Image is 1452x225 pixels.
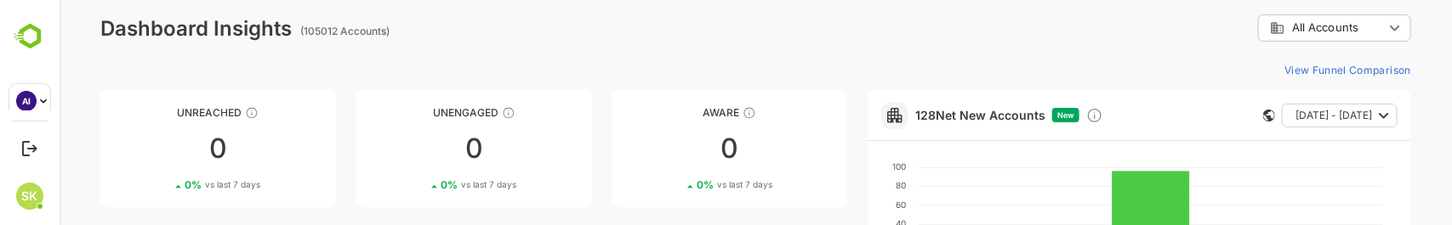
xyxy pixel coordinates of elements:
text: 80 [836,180,846,190]
button: [DATE] - [DATE] [1222,104,1338,127]
a: UnreachedThese accounts have not been engaged with for a defined time period00%vs last 7 days [41,90,276,207]
div: 0 [553,135,789,162]
a: UnengagedThese accounts have not shown enough engagement and need nurturing00%vs last 7 days [297,90,532,207]
a: 128Net New Accounts [856,108,986,122]
ag: (105012 Accounts) [241,25,335,37]
text: 60 [836,200,846,210]
div: 0 [41,135,276,162]
div: 0 [297,135,532,162]
div: These accounts have not shown enough engagement and need nurturing [442,106,456,120]
div: 0 % [125,178,201,191]
div: 0 % [637,178,713,191]
span: vs last 7 days [401,178,457,191]
span: [DATE] - [DATE] [1236,104,1312,127]
div: All Accounts [1210,20,1324,36]
div: SK [16,183,43,210]
div: Unreached [41,106,276,119]
span: All Accounts [1233,21,1299,34]
span: vs last 7 days [145,178,201,191]
img: BambooboxLogoMark.f1c84d78b4c51b1a7b5f700c9845e183.svg [9,20,52,53]
div: This card does not support filter and segments [1204,110,1216,121]
span: New [998,110,1015,120]
div: Aware [553,106,789,119]
div: 0 % [381,178,457,191]
div: These accounts have just entered the buying cycle and need further nurturing [683,106,697,120]
text: 100 [833,161,846,172]
div: AI [16,91,37,111]
div: These accounts have not been engaged with for a defined time period [185,106,199,120]
div: All Accounts [1199,12,1352,45]
span: vs last 7 days [658,178,713,191]
button: Logout [18,137,41,160]
div: Dashboard Insights [41,16,232,41]
button: View Funnel Comparison [1218,56,1352,83]
div: Unengaged [297,106,532,119]
div: Discover new ICP-fit accounts showing engagement — via intent surges, anonymous website visits, L... [1027,107,1044,124]
a: AwareThese accounts have just entered the buying cycle and need further nurturing00%vs last 7 days [553,90,789,207]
